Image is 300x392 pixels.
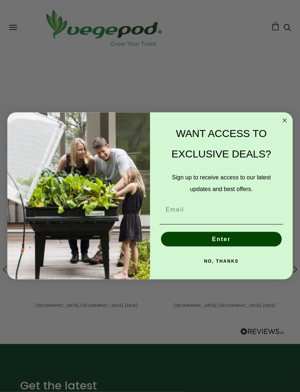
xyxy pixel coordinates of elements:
button: Close dialog [280,116,289,125]
span: WANT ACCESS TO EXCLUSIVE DEALS? [172,128,271,160]
button: NO, THANKS [160,254,283,269]
input: Email [160,202,283,217]
span: Sign up to receive access to our latest updates and best offers. [172,174,271,192]
img: e9d03583-1bb1-490f-ad29-36751b3212ff.jpeg [7,113,150,279]
button: Enter [161,232,282,247]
